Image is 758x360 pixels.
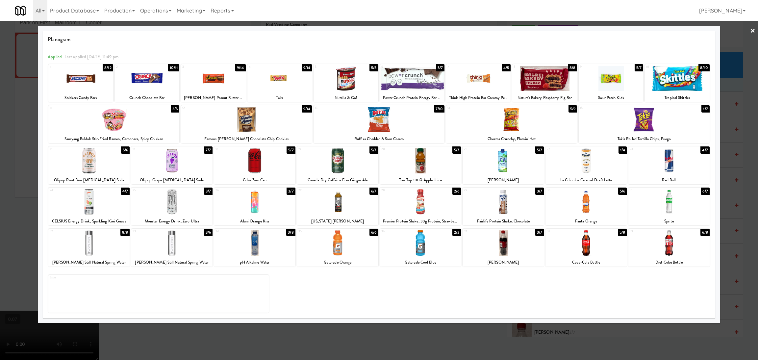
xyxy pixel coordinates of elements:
div: La Colombe Caramel Draft Latte [545,176,627,184]
div: 8/12 [103,64,113,71]
div: 6 [381,64,412,70]
div: Famous [PERSON_NAME] Chocolate Chip Cookies [181,135,312,143]
div: pH Alkaline Water [214,258,295,267]
div: Extra [48,275,269,313]
div: pH Alkaline Water [215,258,294,267]
div: 210/11Crunch Chocolate Bar [115,64,179,102]
div: 36 [381,229,420,234]
div: 151/7Takis Rolled Tortilla Chips, Fuego [579,105,710,143]
div: [PERSON_NAME] Still Natural Spring Water [132,258,212,267]
div: 316/7Sprite [628,188,710,225]
div: Snickers Candy Bars [48,94,113,102]
div: 10 [646,64,677,70]
div: Samyang Buldak Stir-Fried Ramen, Carbonara, Spicy Chicken [49,135,178,143]
div: 3/7 [287,188,295,195]
div: Olipop Root Beer [MEDICAL_DATA] Soda [48,176,130,184]
div: Fanta Orange [545,217,627,225]
div: 18 [215,146,255,152]
div: 95/7Sour Patch Kids [579,64,643,102]
div: Gatorade Orange [298,258,377,267]
div: Canada Dry Caffeine Free Ginger Ale [298,176,377,184]
div: 3/8 [286,229,295,236]
div: Ruffles Cheddar & Sour Cream [314,135,444,143]
div: [US_STATE] [PERSON_NAME] [298,217,377,225]
div: [PERSON_NAME] Peanut Butter Cups [181,94,245,102]
div: Twix [248,94,311,102]
div: 5/7 [287,146,295,154]
div: 185/7Coke Zero Can [214,146,295,184]
div: 253/7Monster Energy Drink, Zero Ultra [131,188,213,225]
div: 32 [50,229,89,234]
div: 7/10 [434,105,444,113]
div: [PERSON_NAME] [463,258,544,267]
div: 343/8pH Alkaline Water [214,229,295,267]
div: 6/8 [700,229,709,236]
div: Ruffles Cheddar & Sour Cream [315,135,443,143]
a: × [750,21,755,41]
div: 5/7 [436,64,444,71]
div: [PERSON_NAME] Peanut Butter Cups [182,94,244,102]
div: 2/3 [452,229,461,236]
div: Takis Rolled Tortilla Chips, Fuego [579,135,710,143]
div: 3/6 [204,229,213,236]
div: 276/7[US_STATE] [PERSON_NAME] [297,188,378,225]
div: 5/9 [568,105,577,113]
div: [PERSON_NAME] [463,176,544,184]
div: 30 [547,188,586,193]
div: Tropical Skittles [645,94,709,102]
div: Diet Coke Bottle [628,258,710,267]
div: Sour Patch Kids [579,94,643,102]
div: 8/8 [120,229,130,236]
div: 195/7Canada Dry Caffeine Free Ginger Ale [297,146,378,184]
div: Monster Energy Drink, Zero Ultra [132,217,212,225]
img: Micromart [15,5,26,16]
div: 3/7 [535,229,544,236]
div: Crunch Chocolate Bar [116,94,178,102]
div: 165/6Olipop Root Beer [MEDICAL_DATA] Soda [48,146,130,184]
div: 11 [50,105,114,111]
div: 26 [215,188,255,193]
div: Coke Zero Can [214,176,295,184]
div: 28 [381,188,420,193]
div: Premier Protein Shake, 30g Protein, Strawberry [381,217,460,225]
div: 1/4 [619,146,627,154]
div: 396/8Diet Coke Bottle [628,229,710,267]
div: 9/14 [235,64,245,71]
div: Fairlife Protein Shake, Chocolate [464,217,543,225]
div: 3 [182,64,213,70]
div: CELSIUS Energy Drink, Sparkling Kiwi Guava [48,217,130,225]
div: 8/8 [568,64,577,71]
div: 9/14 [302,105,312,113]
div: 20 [381,146,420,152]
div: Gatorade Orange [297,258,378,267]
div: 7/7 [204,146,213,154]
div: 177/7Olipop Grape [MEDICAL_DATA] Soda [131,146,213,184]
div: Coca-Cola Bottle [545,258,627,267]
div: 17 [133,146,172,152]
div: Fanta Orange [546,217,626,225]
div: Power Crunch Protein Energy Bar Triple Chocolate [380,94,444,102]
div: 356/6Gatorade Orange [297,229,378,267]
div: 385/8Coca-Cola Bottle [545,229,627,267]
div: 6/7 [369,188,378,195]
div: 5/7 [635,64,643,71]
div: 293/7Fairlife Protein Shake, Chocolate [463,188,544,225]
div: 38 [547,229,586,234]
div: 19 [298,146,338,152]
div: [PERSON_NAME] Still Natural Spring Water [48,258,130,267]
div: Red Bull [629,176,709,184]
div: 65/7Power Crunch Protein Energy Bar Triple Chocolate [380,64,444,102]
div: 3/7 [204,188,213,195]
div: Alani Orange Kiss [214,217,295,225]
div: Takis Rolled Tortilla Chips, Fuego [580,135,709,143]
div: 113/5Samyang Buldak Stir-Fried Ramen, Carbonara, Spicy Chicken [48,105,179,143]
div: 16 [50,146,89,152]
div: 74/5Think High Protein Bar Creamy Peanut Butter [446,64,511,102]
div: 37 [464,229,503,234]
div: 362/3Gatorade Cool Blue [380,229,461,267]
div: [PERSON_NAME] Still Natural Spring Water [49,258,129,267]
div: 108/10Tropical Skittles [645,64,709,102]
div: 13 [315,105,379,111]
div: Sour Patch Kids [580,94,642,102]
div: Think High Protein Bar Creamy Peanut Butter [446,94,511,102]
